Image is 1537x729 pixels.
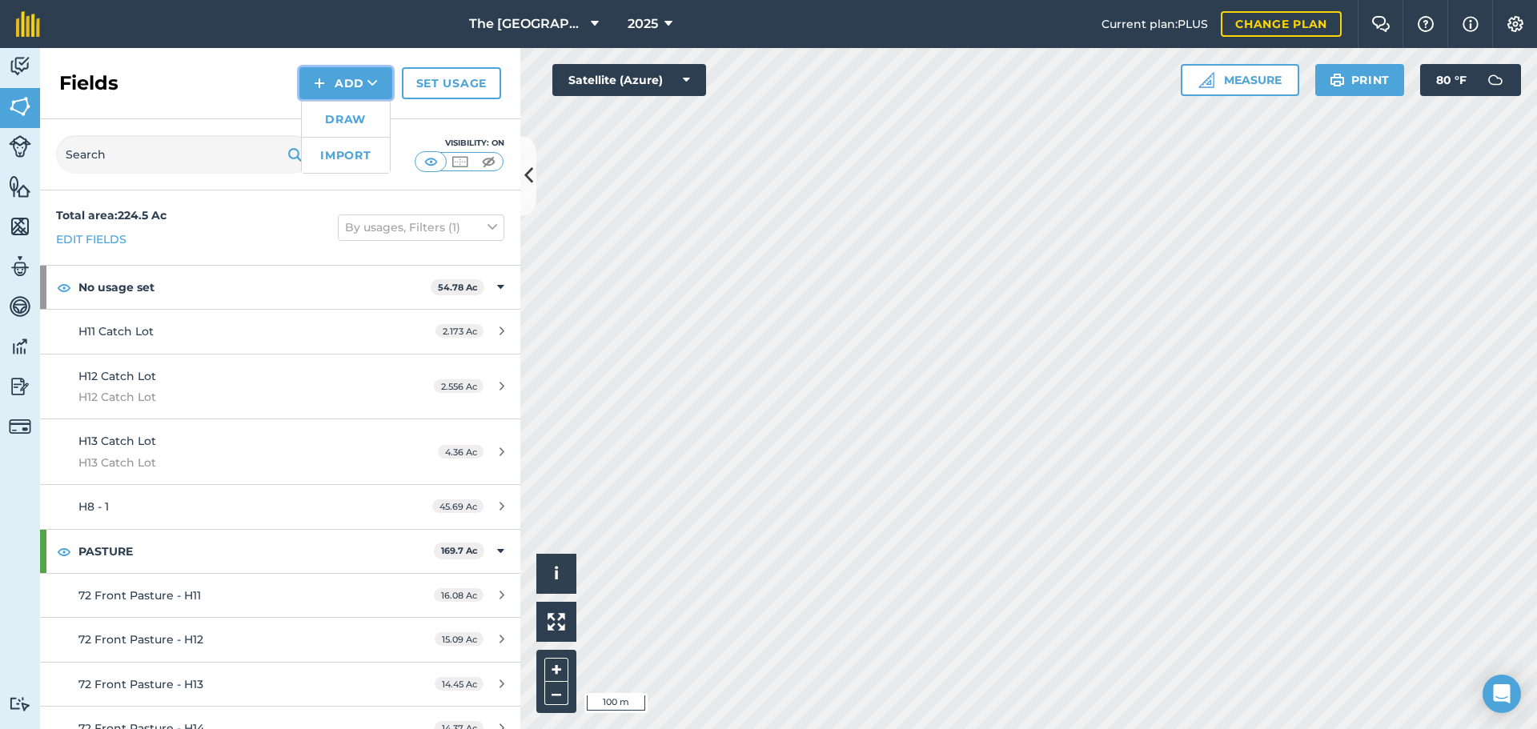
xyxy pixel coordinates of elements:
span: The [GEOGRAPHIC_DATA] at the Ridge [469,14,584,34]
input: Search [56,135,312,174]
img: A question mark icon [1416,16,1435,32]
img: svg+xml;base64,PD94bWwgdmVyc2lvbj0iMS4wIiBlbmNvZGluZz0idXRmLTgiPz4KPCEtLSBHZW5lcmF0b3I6IEFkb2JlIE... [9,135,31,158]
span: 72 Front Pasture - H12 [78,632,203,647]
button: 80 °F [1420,64,1521,96]
div: PASTURE169.7 Ac [40,530,520,573]
img: svg+xml;base64,PHN2ZyB4bWxucz0iaHR0cDovL3d3dy53My5vcmcvMjAwMC9zdmciIHdpZHRoPSIxNyIgaGVpZ2h0PSIxNy... [1463,14,1479,34]
a: 72 Front Pasture - H1314.45 Ac [40,663,520,706]
span: H12 Catch Lot [78,369,156,383]
button: Print [1315,64,1405,96]
span: Current plan : PLUS [1102,15,1208,33]
span: 2025 [628,14,658,34]
img: svg+xml;base64,PD94bWwgdmVyc2lvbj0iMS4wIiBlbmNvZGluZz0idXRmLTgiPz4KPCEtLSBHZW5lcmF0b3I6IEFkb2JlIE... [1479,64,1511,96]
img: svg+xml;base64,PHN2ZyB4bWxucz0iaHR0cDovL3d3dy53My5vcmcvMjAwMC9zdmciIHdpZHRoPSI1MCIgaGVpZ2h0PSI0MC... [479,154,499,170]
img: svg+xml;base64,PD94bWwgdmVyc2lvbj0iMS4wIiBlbmNvZGluZz0idXRmLTgiPz4KPCEtLSBHZW5lcmF0b3I6IEFkb2JlIE... [9,375,31,399]
img: svg+xml;base64,PHN2ZyB4bWxucz0iaHR0cDovL3d3dy53My5vcmcvMjAwMC9zdmciIHdpZHRoPSIxOCIgaGVpZ2h0PSIyNC... [57,278,71,297]
strong: 54.78 Ac [438,282,478,293]
img: svg+xml;base64,PHN2ZyB4bWxucz0iaHR0cDovL3d3dy53My5vcmcvMjAwMC9zdmciIHdpZHRoPSI1NiIgaGVpZ2h0PSI2MC... [9,174,31,198]
strong: No usage set [78,266,431,309]
a: Set usage [402,67,501,99]
span: 72 Front Pasture - H13 [78,677,203,691]
span: 15.09 Ac [435,632,484,646]
strong: 169.7 Ac [441,545,478,556]
button: Add DrawImport [299,67,392,99]
a: Edit fields [56,230,126,248]
img: svg+xml;base64,PD94bWwgdmVyc2lvbj0iMS4wIiBlbmNvZGluZz0idXRmLTgiPz4KPCEtLSBHZW5lcmF0b3I6IEFkb2JlIE... [9,696,31,711]
span: H13 Catch Lot [78,434,156,448]
span: H13 Catch Lot [78,454,379,471]
button: Measure [1181,64,1299,96]
button: Satellite (Azure) [552,64,706,96]
img: svg+xml;base64,PHN2ZyB4bWxucz0iaHR0cDovL3d3dy53My5vcmcvMjAwMC9zdmciIHdpZHRoPSI1MCIgaGVpZ2h0PSI0MC... [450,154,470,170]
img: svg+xml;base64,PHN2ZyB4bWxucz0iaHR0cDovL3d3dy53My5vcmcvMjAwMC9zdmciIHdpZHRoPSIxNCIgaGVpZ2h0PSIyNC... [314,74,325,93]
img: svg+xml;base64,PHN2ZyB4bWxucz0iaHR0cDovL3d3dy53My5vcmcvMjAwMC9zdmciIHdpZHRoPSIxOSIgaGVpZ2h0PSIyNC... [287,145,303,164]
span: 2.173 Ac [435,324,484,338]
a: 72 Front Pasture - H1215.09 Ac [40,618,520,661]
button: – [544,682,568,705]
img: fieldmargin Logo [16,11,40,37]
span: H12 Catch Lot [78,388,379,406]
img: Ruler icon [1198,72,1214,88]
a: Import [302,138,390,173]
button: By usages, Filters (1) [338,214,504,240]
img: A cog icon [1506,16,1525,32]
span: i [554,563,559,583]
a: Change plan [1221,11,1342,37]
a: Draw [302,102,390,137]
img: svg+xml;base64,PD94bWwgdmVyc2lvbj0iMS4wIiBlbmNvZGluZz0idXRmLTgiPz4KPCEtLSBHZW5lcmF0b3I6IEFkb2JlIE... [9,254,31,278]
div: Open Intercom Messenger [1483,675,1521,713]
img: svg+xml;base64,PHN2ZyB4bWxucz0iaHR0cDovL3d3dy53My5vcmcvMjAwMC9zdmciIHdpZHRoPSI1NiIgaGVpZ2h0PSI2MC... [9,214,31,238]
strong: PASTURE [78,530,434,573]
button: + [544,658,568,682]
img: svg+xml;base64,PHN2ZyB4bWxucz0iaHR0cDovL3d3dy53My5vcmcvMjAwMC9zdmciIHdpZHRoPSI1MCIgaGVpZ2h0PSI0MC... [421,154,441,170]
img: svg+xml;base64,PD94bWwgdmVyc2lvbj0iMS4wIiBlbmNvZGluZz0idXRmLTgiPz4KPCEtLSBHZW5lcmF0b3I6IEFkb2JlIE... [9,54,31,78]
span: 45.69 Ac [432,499,484,513]
a: H11 Catch Lot2.173 Ac [40,310,520,353]
div: No usage set54.78 Ac [40,266,520,309]
span: 14.45 Ac [435,677,484,691]
div: Visibility: On [415,137,504,150]
span: H8 - 1 [78,499,109,514]
img: Two speech bubbles overlapping with the left bubble in the forefront [1371,16,1391,32]
span: 4.36 Ac [438,445,484,459]
h2: Fields [59,70,118,96]
a: H12 Catch LotH12 Catch Lot2.556 Ac [40,354,520,419]
span: 72 Front Pasture - H11 [78,588,201,603]
strong: Total area : 224.5 Ac [56,208,167,222]
a: 72 Front Pasture - H1116.08 Ac [40,574,520,617]
span: H11 Catch Lot [78,324,154,338]
img: svg+xml;base64,PHN2ZyB4bWxucz0iaHR0cDovL3d3dy53My5vcmcvMjAwMC9zdmciIHdpZHRoPSI1NiIgaGVpZ2h0PSI2MC... [9,94,31,118]
img: svg+xml;base64,PHN2ZyB4bWxucz0iaHR0cDovL3d3dy53My5vcmcvMjAwMC9zdmciIHdpZHRoPSIxOCIgaGVpZ2h0PSIyNC... [57,542,71,561]
span: 2.556 Ac [434,379,484,393]
a: H13 Catch LotH13 Catch Lot4.36 Ac [40,419,520,484]
span: 16.08 Ac [434,588,484,602]
img: svg+xml;base64,PHN2ZyB4bWxucz0iaHR0cDovL3d3dy53My5vcmcvMjAwMC9zdmciIHdpZHRoPSIxOSIgaGVpZ2h0PSIyNC... [1330,70,1345,90]
img: Four arrows, one pointing top left, one top right, one bottom right and the last bottom left [548,613,565,631]
img: svg+xml;base64,PD94bWwgdmVyc2lvbj0iMS4wIiBlbmNvZGluZz0idXRmLTgiPz4KPCEtLSBHZW5lcmF0b3I6IEFkb2JlIE... [9,415,31,438]
a: H8 - 145.69 Ac [40,485,520,528]
span: 80 ° F [1436,64,1467,96]
img: svg+xml;base64,PD94bWwgdmVyc2lvbj0iMS4wIiBlbmNvZGluZz0idXRmLTgiPz4KPCEtLSBHZW5lcmF0b3I6IEFkb2JlIE... [9,334,31,358]
button: i [536,554,576,594]
img: svg+xml;base64,PD94bWwgdmVyc2lvbj0iMS4wIiBlbmNvZGluZz0idXRmLTgiPz4KPCEtLSBHZW5lcmF0b3I6IEFkb2JlIE... [9,294,31,318]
